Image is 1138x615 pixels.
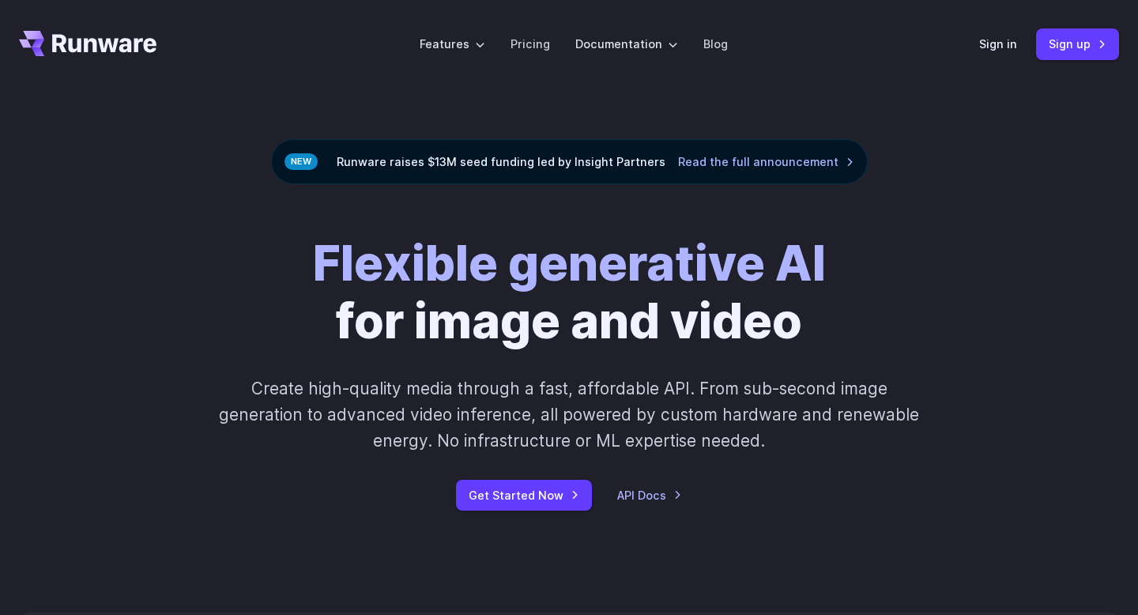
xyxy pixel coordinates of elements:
a: Sign in [979,35,1017,53]
strong: Flexible generative AI [313,234,826,292]
p: Create high-quality media through a fast, affordable API. From sub-second image generation to adv... [217,375,921,455]
label: Features [420,35,485,53]
label: Documentation [575,35,678,53]
a: Read the full announcement [678,153,854,171]
a: Blog [703,35,728,53]
a: Sign up [1036,28,1119,59]
a: Pricing [511,35,550,53]
a: Get Started Now [456,480,592,511]
a: API Docs [617,486,682,504]
a: Go to / [19,31,156,56]
div: Runware raises $13M seed funding led by Insight Partners [271,139,868,184]
h1: for image and video [313,235,826,350]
